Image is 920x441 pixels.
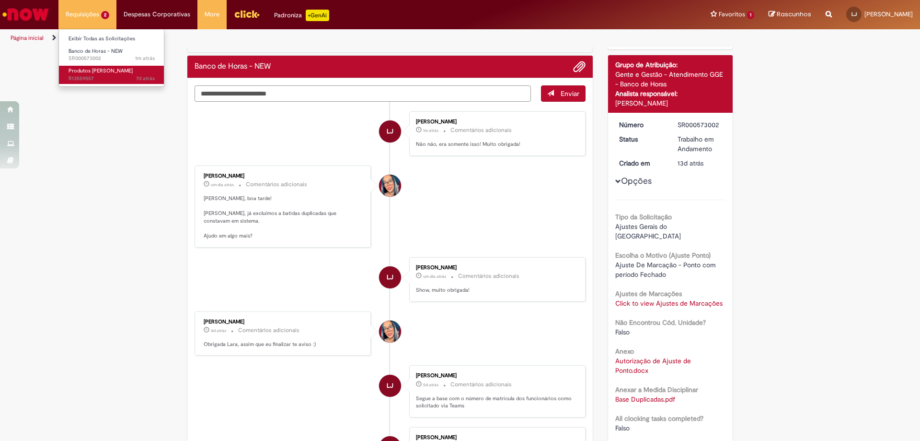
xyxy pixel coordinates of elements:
[615,222,681,240] span: Ajustes Gerais do [GEOGRAPHIC_DATA]
[387,266,393,289] span: LJ
[769,10,811,19] a: Rascunhos
[615,299,723,308] a: Click to view Ajustes de Marcações
[416,395,575,410] p: Segue a base com o número de matrícula dos funcionários como solicitado via Teams
[66,10,99,19] span: Requisições
[678,134,722,154] div: Trabalho em Andamento
[851,11,857,17] span: LJ
[615,328,630,336] span: Falso
[274,10,329,21] div: Padroniza
[615,424,630,432] span: Falso
[615,60,726,70] div: Grupo de Atribuição:
[678,159,703,167] time: 17/09/2025 16:19:12
[423,128,438,133] time: 30/09/2025 13:27:22
[416,265,575,271] div: [PERSON_NAME]
[423,382,438,388] span: 5d atrás
[541,85,586,102] button: Enviar
[387,120,393,143] span: LJ
[416,435,575,441] div: [PERSON_NAME]
[379,175,401,197] div: Maira Priscila Da Silva Arnaldo
[612,120,671,130] dt: Número
[69,67,133,74] span: Produtos [PERSON_NAME]
[246,180,307,189] small: Comentários adicionais
[423,274,446,279] time: 29/09/2025 08:04:21
[135,55,155,62] time: 30/09/2025 13:27:22
[238,326,299,334] small: Comentários adicionais
[423,274,446,279] span: um dia atrás
[615,89,726,98] div: Analista responsável:
[615,261,718,279] span: Ajuste De Marcação - Ponto com período Fechado
[450,381,512,389] small: Comentários adicionais
[615,98,726,108] div: [PERSON_NAME]
[205,10,219,19] span: More
[69,75,155,83] span: R13559557
[387,374,393,397] span: LJ
[615,70,726,89] div: Gente e Gestão - Atendimento GGE - Banco de Horas
[379,120,401,143] div: Lara De Souza Jorge
[416,119,575,125] div: [PERSON_NAME]
[1,5,50,24] img: ServiceNow
[211,182,234,188] span: um dia atrás
[69,48,123,55] span: Banco de Horas - NEW
[379,266,401,288] div: Lara De Souza Jorge
[211,182,234,188] time: 29/09/2025 12:40:07
[69,55,155,62] span: SR000573002
[135,55,155,62] span: 1m atrás
[136,75,155,82] time: 23/09/2025 14:57:33
[204,195,363,240] p: [PERSON_NAME], boa tarde! [PERSON_NAME], já excluímos a batidas duplicadas que constavam em siste...
[615,289,682,298] b: Ajustes de Marcações
[58,29,164,87] ul: Requisições
[195,62,271,71] h2: Banco de Horas - NEW Histórico de tíquete
[7,29,606,47] ul: Trilhas de página
[450,126,512,134] small: Comentários adicionais
[234,7,260,21] img: click_logo_yellow_360x200.png
[423,382,438,388] time: 26/09/2025 11:27:11
[612,158,671,168] dt: Criado em
[423,128,438,133] span: 1m atrás
[416,373,575,379] div: [PERSON_NAME]
[573,60,586,73] button: Adicionar anexos
[204,319,363,325] div: [PERSON_NAME]
[615,385,698,394] b: Anexar a Medida Disciplinar
[458,272,519,280] small: Comentários adicionais
[615,318,706,327] b: Não Encontrou Cód. Unidade?
[615,251,711,260] b: Escolha o Motivo (Ajuste Ponto)
[59,46,164,64] a: Aberto SR000573002 : Banco de Horas - NEW
[747,11,754,19] span: 1
[615,347,634,356] b: Anexo
[136,75,155,82] span: 7d atrás
[719,10,745,19] span: Favoritos
[59,66,164,83] a: Aberto R13559557 : Produtos Natalinos - FAHZ
[211,328,226,334] time: 26/09/2025 13:42:54
[561,89,579,98] span: Enviar
[615,414,703,423] b: All clocking tasks completed?
[379,321,401,343] div: Maira Priscila Da Silva Arnaldo
[612,134,671,144] dt: Status
[678,159,703,167] span: 13d atrás
[306,10,329,21] p: +GenAi
[615,357,693,375] a: Download de Autorização de Ajuste de Ponto.docx
[211,328,226,334] span: 4d atrás
[101,11,109,19] span: 2
[777,10,811,19] span: Rascunhos
[678,158,722,168] div: 17/09/2025 16:19:12
[416,286,575,294] p: Show, muito obrigada!
[864,10,913,18] span: [PERSON_NAME]
[124,10,190,19] span: Despesas Corporativas
[204,173,363,179] div: [PERSON_NAME]
[678,120,722,130] div: SR000573002
[195,85,531,102] textarea: Digite sua mensagem aqui...
[615,395,675,404] a: Download de Base Duplicadas.pdf
[204,341,363,348] p: Obrigada Lara, assim que eu finalizar te aviso :)
[379,375,401,397] div: Lara De Souza Jorge
[416,141,575,148] p: Não não, era somente isso! Muito obrigada!
[11,34,44,42] a: Página inicial
[615,213,672,221] b: Tipo da Solicitação
[59,34,164,44] a: Exibir Todas as Solicitações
